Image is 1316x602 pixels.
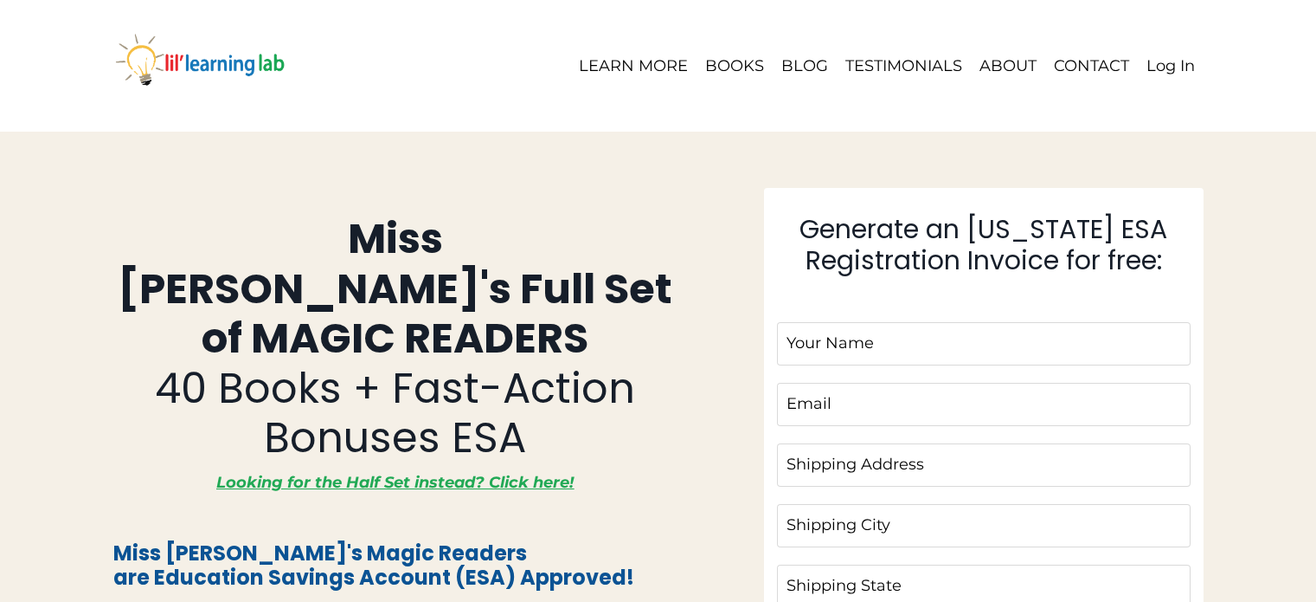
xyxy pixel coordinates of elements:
a: TESTIMONIALS [845,54,962,79]
h1: 40 Books + Fast-Action Bonuses ESA [113,214,678,463]
h3: Generate an [US_STATE] ESA Registration Invoice for free: [777,214,1191,276]
input: Your Name [777,322,1191,366]
a: ABOUT [979,54,1037,79]
a: BLOG [781,54,828,79]
input: Shipping Address [777,443,1191,487]
strong: Miss [PERSON_NAME]'s Full Set of MAGIC READERS [118,210,672,367]
a: Log In [1146,56,1195,75]
img: Header Logo [113,17,286,112]
input: Email [777,383,1191,426]
span: Miss [PERSON_NAME]'s Magic Readers are Education Savings Account (ESA) Approved! [113,539,634,592]
input: Shipping City [777,504,1191,547]
a: LEARN MORE [579,54,688,79]
a: Looking for the Half Set instead? Click here! [216,473,574,492]
a: BOOKS [705,54,764,79]
a: CONTACT [1054,54,1129,79]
